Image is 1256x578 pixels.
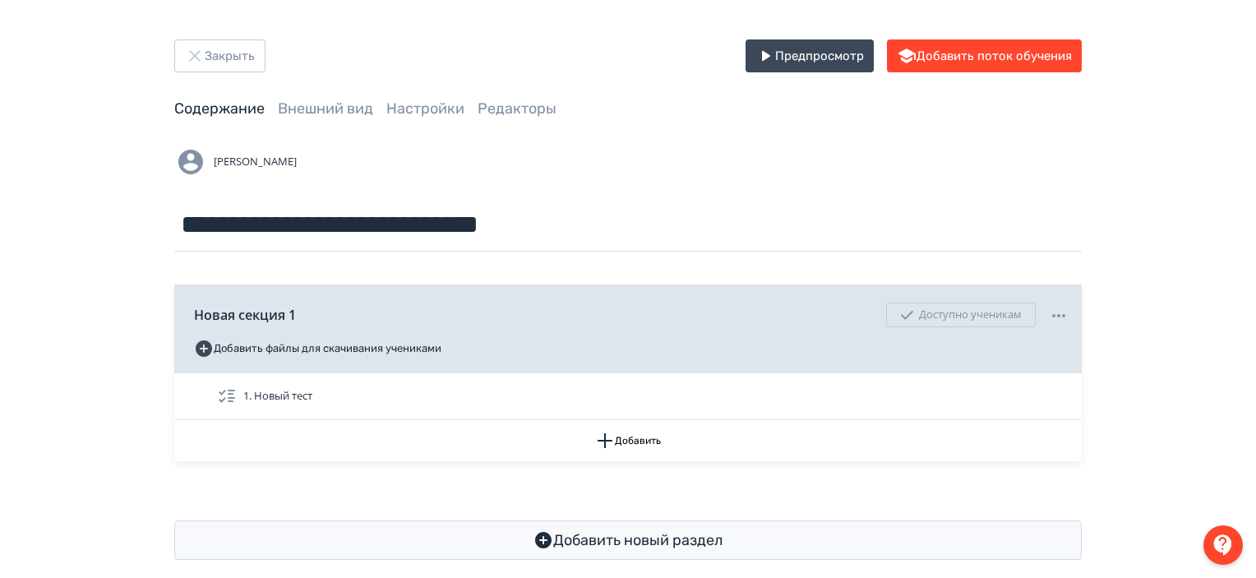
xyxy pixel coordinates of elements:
button: Закрыть [174,39,266,72]
button: Добавить [174,420,1082,461]
span: [PERSON_NAME] [214,154,297,170]
a: Содержание [174,99,265,118]
button: Добавить файлы для скачивания учениками [194,335,441,362]
a: Редакторы [478,99,556,118]
span: 1. Новый тест [243,388,312,405]
a: Настройки [386,99,464,118]
div: Доступно ученикам [886,303,1036,327]
a: Внешний вид [278,99,373,118]
button: Предпросмотр [746,39,874,72]
div: 1. Новый тест [174,373,1082,420]
span: Новая секция 1 [194,305,296,325]
button: Добавить поток обучения [887,39,1082,72]
button: Добавить новый раздел [174,520,1082,560]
